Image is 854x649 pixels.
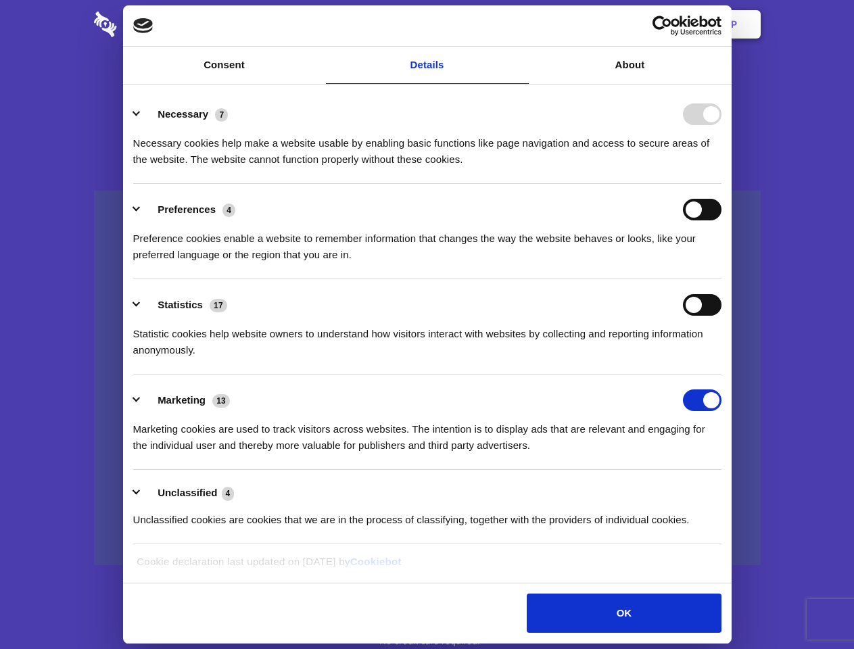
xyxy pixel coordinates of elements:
span: 7 [215,108,228,122]
button: Statistics (17) [133,294,236,316]
span: 4 [222,203,235,217]
span: 17 [210,299,227,312]
button: Marketing (13) [133,389,239,411]
div: Cookie declaration last updated on [DATE] by [126,554,728,580]
iframe: Drift Widget Chat Controller [786,581,838,633]
h4: Auto-redaction of sensitive data, encrypted data sharing and self-destructing private chats. Shar... [94,123,761,168]
button: Necessary (7) [133,103,237,125]
div: Necessary cookies help make a website usable by enabling basic functions like page navigation and... [133,125,721,168]
span: 13 [212,394,230,408]
a: Wistia video thumbnail [94,191,761,566]
label: Marketing [158,394,206,406]
a: About [529,47,732,84]
img: logo [133,18,153,33]
div: Preference cookies enable a website to remember information that changes the way the website beha... [133,220,721,263]
span: 4 [222,487,235,500]
a: Usercentrics Cookiebot - opens in a new window [603,16,721,36]
label: Preferences [158,203,216,215]
a: Cookiebot [350,556,402,567]
button: OK [527,594,721,633]
div: Marketing cookies are used to track visitors across websites. The intention is to display ads tha... [133,411,721,454]
h1: Eliminate Slack Data Loss. [94,61,761,110]
label: Statistics [158,299,203,310]
a: Pricing [397,3,456,45]
a: Consent [123,47,326,84]
button: Unclassified (4) [133,485,243,502]
a: Contact [548,3,611,45]
a: Login [613,3,672,45]
img: logo-wordmark-white-trans-d4663122ce5f474addd5e946df7df03e33cb6a1c49d2221995e7729f52c070b2.svg [94,11,210,37]
div: Statistic cookies help website owners to understand how visitors interact with websites by collec... [133,316,721,358]
label: Necessary [158,108,208,120]
a: Details [326,47,529,84]
button: Preferences (4) [133,199,244,220]
div: Unclassified cookies are cookies that we are in the process of classifying, together with the pro... [133,502,721,528]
